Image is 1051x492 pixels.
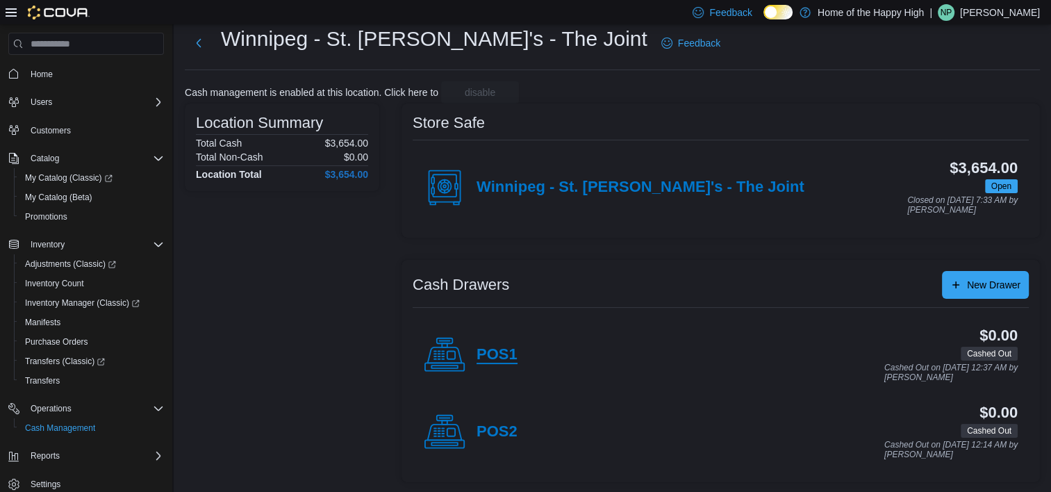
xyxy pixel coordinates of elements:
span: Adjustments (Classic) [25,259,116,270]
button: Inventory [3,235,169,254]
img: Cova [28,6,90,19]
span: Inventory [25,236,164,253]
button: My Catalog (Beta) [14,188,169,207]
span: Catalog [31,153,59,164]
span: disable [465,85,495,99]
span: Inventory [31,239,65,250]
span: Inventory Count [25,278,84,289]
button: Purchase Orders [14,332,169,352]
span: Cashed Out [967,425,1011,437]
span: Feedback [678,36,720,50]
p: $0.00 [344,151,368,163]
a: My Catalog (Beta) [19,189,98,206]
a: Cash Management [19,420,101,436]
h3: $0.00 [979,327,1018,344]
span: Manifests [19,314,164,331]
span: Customers [31,125,71,136]
span: Inventory Manager (Classic) [19,295,164,311]
button: Transfers [14,371,169,391]
span: Cashed Out [967,347,1011,360]
span: Operations [25,400,164,417]
span: Inventory Manager (Classic) [25,297,140,309]
span: Promotions [25,211,67,222]
h4: Location Total [196,169,262,180]
span: Cash Management [25,423,95,434]
p: Cashed Out on [DATE] 12:37 AM by [PERSON_NAME] [884,363,1018,382]
span: Purchase Orders [25,336,88,347]
p: $3,654.00 [325,138,368,149]
a: Inventory Manager (Classic) [14,293,169,313]
a: Customers [25,122,76,139]
h3: Cash Drawers [413,277,509,293]
a: Adjustments (Classic) [14,254,169,274]
h6: Total Non-Cash [196,151,263,163]
a: Transfers (Classic) [14,352,169,371]
span: My Catalog (Classic) [19,170,164,186]
span: Catalog [25,150,164,167]
span: Users [25,94,164,110]
span: Cashed Out [961,424,1018,438]
a: Purchase Orders [19,334,94,350]
button: Users [3,92,169,112]
span: My Catalog (Beta) [19,189,164,206]
h3: Location Summary [196,115,323,131]
a: Feedback [656,29,726,57]
a: Adjustments (Classic) [19,256,122,272]
a: Transfers (Classic) [19,353,110,370]
span: Transfers [25,375,60,386]
button: Catalog [25,150,65,167]
span: Inventory Count [19,275,164,292]
span: Manifests [25,317,60,328]
a: Home [25,66,58,83]
button: Inventory Count [14,274,169,293]
span: Feedback [709,6,752,19]
button: Customers [3,120,169,140]
span: Transfers (Classic) [19,353,164,370]
h3: $0.00 [979,404,1018,421]
button: Promotions [14,207,169,227]
button: Reports [25,448,65,464]
h4: $3,654.00 [325,169,368,180]
p: | [929,4,932,21]
h4: POS1 [477,346,518,364]
span: My Catalog (Classic) [25,172,113,183]
button: disable [441,81,519,104]
div: Neel Patel [938,4,954,21]
span: Adjustments (Classic) [19,256,164,272]
h3: $3,654.00 [950,160,1018,177]
h1: Winnipeg - St. [PERSON_NAME]'s - The Joint [221,25,647,53]
span: Users [31,97,52,108]
span: Operations [31,403,72,414]
span: Open [991,180,1011,192]
button: Operations [25,400,77,417]
button: Home [3,63,169,83]
button: Reports [3,446,169,466]
button: Catalog [3,149,169,168]
span: Settings [31,479,60,490]
h4: Winnipeg - St. [PERSON_NAME]'s - The Joint [477,179,804,197]
p: Home of the Happy High [818,4,924,21]
span: Home [25,65,164,82]
span: Reports [31,450,60,461]
span: New Drawer [967,278,1020,292]
p: Cash management is enabled at this location. Click here to [185,87,438,98]
p: Cashed Out on [DATE] 12:14 AM by [PERSON_NAME] [884,441,1018,459]
a: Manifests [19,314,66,331]
a: Transfers [19,372,65,389]
h4: POS2 [477,423,518,441]
span: Purchase Orders [19,334,164,350]
button: Manifests [14,313,169,332]
span: Cashed Out [961,347,1018,361]
span: Promotions [19,208,164,225]
h6: Total Cash [196,138,242,149]
a: Promotions [19,208,73,225]
span: Transfers (Classic) [25,356,105,367]
p: [PERSON_NAME] [960,4,1040,21]
a: Inventory Manager (Classic) [19,295,145,311]
button: New Drawer [942,271,1029,299]
span: Cash Management [19,420,164,436]
span: Open [985,179,1018,193]
span: NP [941,4,952,21]
h3: Store Safe [413,115,485,131]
